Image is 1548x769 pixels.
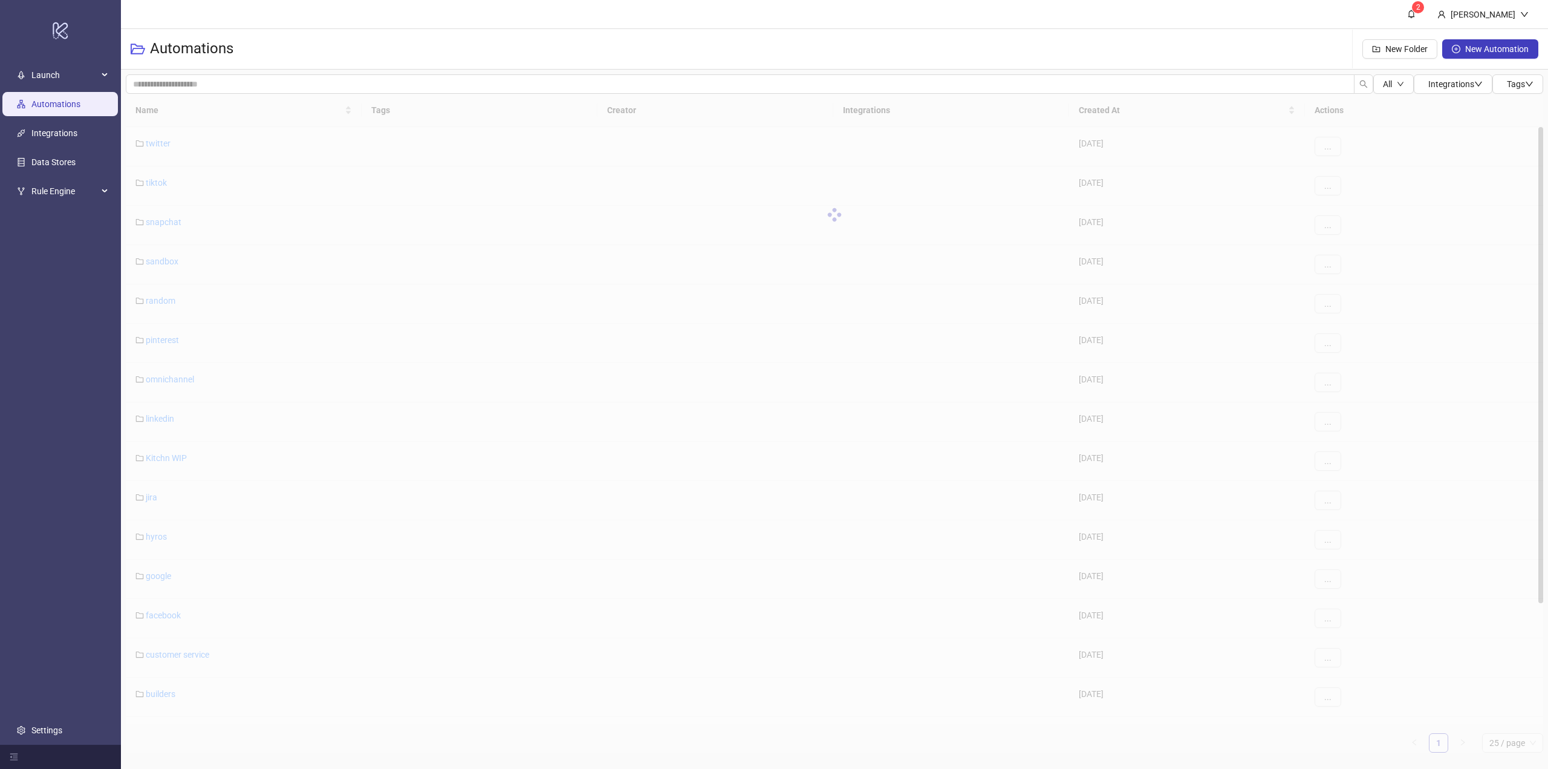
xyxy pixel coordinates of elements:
span: plus-circle [1452,45,1460,53]
a: Automations [31,99,80,109]
button: Tagsdown [1492,74,1543,94]
a: Integrations [31,128,77,138]
button: New Automation [1442,39,1538,59]
span: folder-open [131,42,145,56]
span: New Folder [1385,44,1428,54]
span: bell [1407,10,1416,18]
span: 2 [1416,3,1420,11]
span: Integrations [1428,79,1483,89]
span: New Automation [1465,44,1529,54]
button: New Folder [1362,39,1437,59]
span: down [1397,80,1404,88]
button: Integrationsdown [1414,74,1492,94]
span: Launch [31,63,98,87]
span: search [1359,80,1368,88]
span: down [1525,80,1533,88]
sup: 2 [1412,1,1424,13]
h3: Automations [150,39,233,59]
span: rocket [17,71,25,79]
button: Alldown [1373,74,1414,94]
div: [PERSON_NAME] [1446,8,1520,21]
a: Settings [31,725,62,735]
span: fork [17,187,25,195]
span: menu-fold [10,753,18,761]
span: folder-add [1372,45,1381,53]
span: down [1474,80,1483,88]
span: user [1437,10,1446,19]
a: Data Stores [31,157,76,167]
span: down [1520,10,1529,19]
span: All [1383,79,1392,89]
span: Rule Engine [31,179,98,203]
span: Tags [1507,79,1533,89]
